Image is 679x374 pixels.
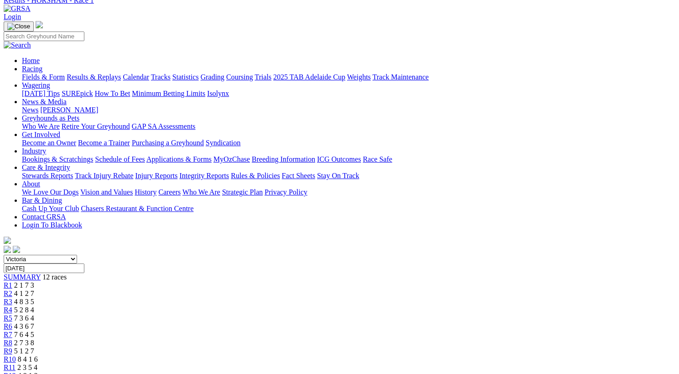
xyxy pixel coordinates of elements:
a: History [135,188,156,196]
a: Track Maintenance [373,73,429,81]
a: R10 [4,355,16,363]
a: News [22,106,38,114]
span: 2 3 5 4 [17,363,37,371]
img: logo-grsa-white.png [36,21,43,28]
a: How To Bet [95,90,130,97]
span: SUMMARY [4,273,41,281]
a: Integrity Reports [179,172,229,179]
img: facebook.svg [4,246,11,253]
span: 7 6 4 5 [14,331,34,338]
a: Race Safe [363,155,392,163]
a: Coursing [226,73,253,81]
a: Syndication [206,139,240,147]
a: Stay On Track [317,172,359,179]
a: Fields & Form [22,73,65,81]
a: Statistics [172,73,199,81]
img: Search [4,41,31,49]
a: Privacy Policy [264,188,307,196]
a: R1 [4,281,12,289]
img: GRSA [4,5,31,13]
img: Close [7,23,30,30]
a: R8 [4,339,12,347]
a: GAP SA Assessments [132,122,196,130]
span: 5 2 8 4 [14,306,34,314]
a: SUREpick [62,90,93,97]
a: R11 [4,363,16,371]
span: 12 races [42,273,67,281]
a: Isolynx [207,90,229,97]
div: Care & Integrity [22,172,675,180]
a: Login [4,13,21,21]
div: Get Involved [22,139,675,147]
button: Toggle navigation [4,21,34,32]
div: Industry [22,155,675,163]
a: Tracks [151,73,171,81]
a: Who We Are [22,122,60,130]
a: Grading [201,73,224,81]
a: ICG Outcomes [317,155,361,163]
div: Wagering [22,90,675,98]
a: MyOzChase [213,155,250,163]
input: Search [4,32,84,41]
div: About [22,188,675,196]
a: Fact Sheets [282,172,315,179]
a: Applications & Forms [146,155,212,163]
a: R6 [4,322,12,330]
a: Wagering [22,81,50,89]
div: Racing [22,73,675,81]
a: Get Involved [22,131,60,138]
span: 4 1 2 7 [14,290,34,297]
a: Track Injury Rebate [75,172,133,179]
a: Who We Are [182,188,220,196]
a: Results & Replays [67,73,121,81]
a: Retire Your Greyhound [62,122,130,130]
div: Greyhounds as Pets [22,122,675,131]
a: R9 [4,347,12,355]
a: We Love Our Dogs [22,188,78,196]
a: Home [22,57,40,64]
a: Become a Trainer [78,139,130,147]
a: Bar & Dining [22,196,62,204]
a: Breeding Information [252,155,315,163]
span: 5 1 2 7 [14,347,34,355]
span: R2 [4,290,12,297]
a: Bookings & Scratchings [22,155,93,163]
a: Vision and Values [80,188,133,196]
input: Select date [4,263,84,273]
a: R7 [4,331,12,338]
a: R5 [4,314,12,322]
a: Become an Owner [22,139,76,147]
img: logo-grsa-white.png [4,237,11,244]
span: 8 4 1 6 [18,355,38,363]
a: Injury Reports [135,172,177,179]
a: R4 [4,306,12,314]
a: Stewards Reports [22,172,73,179]
a: Rules & Policies [231,172,280,179]
a: Schedule of Fees [95,155,145,163]
span: 2 7 3 8 [14,339,34,347]
a: Contact GRSA [22,213,66,221]
a: Cash Up Your Club [22,205,79,212]
a: News & Media [22,98,67,105]
a: R3 [4,298,12,306]
a: Strategic Plan [222,188,263,196]
a: Greyhounds as Pets [22,114,79,122]
a: Calendar [123,73,149,81]
span: 4 3 6 7 [14,322,34,330]
a: Trials [254,73,271,81]
span: 4 8 3 5 [14,298,34,306]
a: [DATE] Tips [22,90,60,97]
a: Minimum Betting Limits [132,90,205,97]
a: Care & Integrity [22,163,70,171]
a: Chasers Restaurant & Function Centre [81,205,193,212]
